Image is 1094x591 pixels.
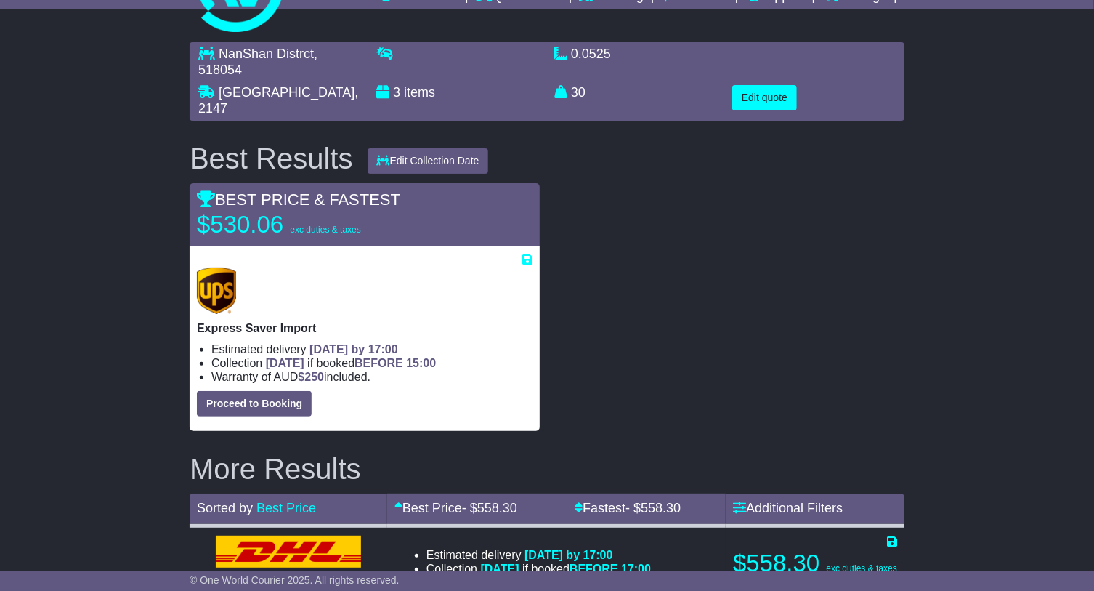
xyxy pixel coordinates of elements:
a: Best Price [256,501,316,515]
span: 0.0525 [571,47,611,61]
li: Estimated delivery [426,548,651,562]
span: BEFORE [570,563,618,575]
h2: More Results [190,453,904,485]
span: - $ [625,501,681,515]
span: BEST PRICE & FASTEST [197,190,400,209]
a: Best Price- $558.30 [394,501,517,515]
a: Additional Filters [733,501,843,515]
span: 558.30 [641,501,681,515]
span: BEFORE [354,357,403,369]
span: Sorted by [197,501,253,515]
span: 250 [304,371,324,383]
img: DHL: Express Worldwide Import [216,536,361,568]
span: 30 [571,85,586,100]
img: UPS (new): Express Saver Import [197,268,236,314]
li: Collection [426,562,651,576]
span: if booked [481,563,651,575]
a: Fastest- $558.30 [575,501,681,515]
span: $ [298,371,324,383]
span: exc duties & taxes [827,563,897,574]
span: , 518054 [198,47,317,77]
button: Edit quote [732,85,797,110]
span: if booked [266,357,436,369]
span: © One World Courier 2025. All rights reserved. [190,574,400,586]
span: [GEOGRAPHIC_DATA] [219,85,354,100]
span: [DATE] by 17:00 [309,343,398,355]
p: Express Saver Import [197,321,532,335]
button: Edit Collection Date [368,148,489,174]
p: $558.30 [733,549,897,578]
span: [DATE] [266,357,304,369]
span: 15:00 [406,357,436,369]
span: - $ [462,501,517,515]
li: Warranty of AUD included. [211,370,532,384]
span: NanShan Distrct [219,47,314,61]
li: Collection [211,356,532,370]
button: Proceed to Booking [197,391,312,417]
div: Best Results [182,142,360,174]
span: , 2147 [198,85,358,116]
li: Estimated delivery [211,342,532,356]
span: exc duties & taxes [290,225,360,235]
span: [DATE] by 17:00 [524,549,613,561]
span: items [404,85,435,100]
span: [DATE] [481,563,519,575]
p: $530.06 [197,210,378,239]
span: 17:00 [621,563,651,575]
span: 558.30 [477,501,517,515]
span: 3 [393,85,400,100]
